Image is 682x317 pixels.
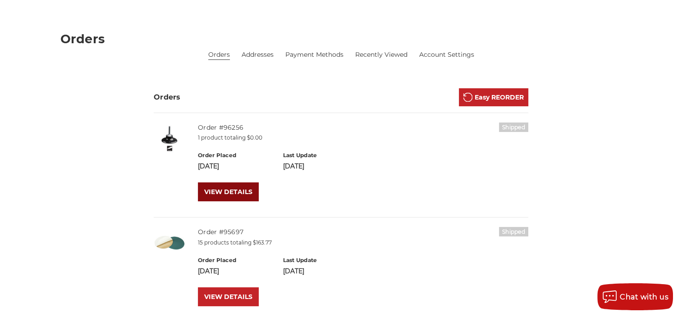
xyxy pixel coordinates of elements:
[198,239,528,247] p: 15 products totaling $163.77
[283,162,304,170] span: [DATE]
[198,134,528,142] p: 1 product totaling $0.00
[154,92,181,103] h3: Orders
[285,50,343,59] a: Payment Methods
[283,256,358,264] h6: Last Update
[355,50,407,59] a: Recently Viewed
[198,287,259,306] a: VIEW DETAILS
[499,227,528,236] h6: Shipped
[198,182,259,201] a: VIEW DETAILS
[198,228,243,236] a: Order #95697
[198,151,273,159] h6: Order Placed
[208,50,230,60] li: Orders
[620,293,668,301] span: Chat with us
[283,267,304,275] span: [DATE]
[198,267,219,275] span: [DATE]
[154,227,185,258] img: Zirc Peel and Stick cloth backed PSA discs
[419,50,474,59] a: Account Settings
[597,283,673,310] button: Chat with us
[198,123,243,131] a: Order #96256
[283,151,358,159] h6: Last Update
[499,122,528,132] h6: Shipped
[459,88,528,106] a: Easy REORDER
[60,33,622,45] h1: Orders
[198,256,273,264] h6: Order Placed
[198,162,219,170] span: [DATE]
[242,50,274,59] a: Addresses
